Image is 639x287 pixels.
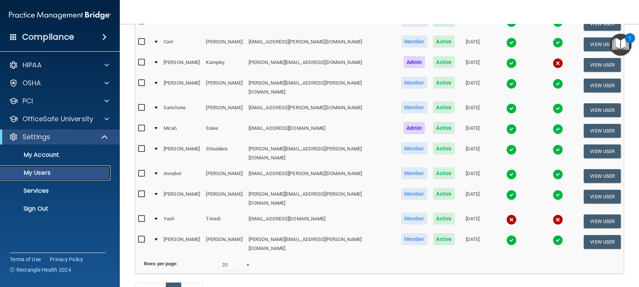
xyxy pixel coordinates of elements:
img: tick.e7d51cea.svg [506,79,517,89]
button: View User [584,79,621,92]
span: Member [401,77,427,89]
td: [PERSON_NAME][EMAIL_ADDRESS][DOMAIN_NAME] [246,55,398,75]
p: Settings [22,132,50,141]
img: tick.e7d51cea.svg [553,37,563,48]
img: tick.e7d51cea.svg [553,169,563,180]
h4: Compliance [22,32,74,42]
img: tick.e7d51cea.svg [553,103,563,114]
td: [PERSON_NAME][EMAIL_ADDRESS][PERSON_NAME][DOMAIN_NAME] [246,186,398,211]
img: tick.e7d51cea.svg [506,144,517,155]
span: Active [433,167,454,179]
td: Annabel [161,166,203,186]
p: HIPAA [22,61,42,70]
p: My Account [5,151,107,159]
td: [PERSON_NAME] [161,186,203,211]
a: Terms of Use [10,256,41,263]
button: Open Resource Center, 1 new notification [609,34,632,56]
td: [PERSON_NAME][EMAIL_ADDRESS][PERSON_NAME][DOMAIN_NAME] [246,232,398,256]
a: OfficeSafe University [9,115,109,123]
span: Active [433,36,454,48]
td: [DATE] [457,166,488,186]
td: [DATE] [457,13,488,34]
button: View User [584,190,621,204]
img: PMB logo [9,8,111,23]
button: View User [584,103,621,117]
button: View User [584,144,621,158]
span: Active [433,143,454,155]
td: [PERSON_NAME] [203,166,245,186]
td: [DATE] [457,211,488,232]
span: Member [401,101,427,113]
td: [EMAIL_ADDRESS][PERSON_NAME][DOMAIN_NAME] [246,100,398,120]
td: [DATE] [457,186,488,211]
td: Kampley [203,55,245,75]
td: [DATE] [457,55,488,75]
td: Corri [161,34,203,55]
img: tick.e7d51cea.svg [553,79,563,89]
span: Member [401,188,427,200]
button: View User [584,37,621,51]
button: View User [584,169,621,183]
td: [PERSON_NAME] [161,55,203,75]
td: [DATE] [457,120,488,141]
td: [DATE] [457,232,488,256]
td: Trivedi [203,211,245,232]
td: [DATE] [457,100,488,120]
td: Cambrie [161,13,203,34]
span: Active [433,101,454,113]
img: cross.ca9f0e7f.svg [553,58,563,68]
img: tick.e7d51cea.svg [506,235,517,245]
td: [PERSON_NAME] [203,100,245,120]
p: My Users [5,169,107,177]
span: Admin [404,56,425,68]
td: [EMAIL_ADDRESS][DOMAIN_NAME] [246,120,398,141]
img: cross.ca9f0e7f.svg [553,214,563,225]
td: Micah [161,120,203,141]
td: Darishone [161,100,203,120]
b: Rows per page: [144,261,177,266]
td: Shoulders [203,141,245,166]
td: Yash [161,211,203,232]
button: View User [584,124,621,138]
td: [PERSON_NAME] [203,13,245,34]
span: Active [433,213,454,225]
span: Admin [404,122,425,134]
img: tick.e7d51cea.svg [553,124,563,134]
img: tick.e7d51cea.svg [506,103,517,114]
span: Member [401,143,427,155]
td: [DATE] [457,34,488,55]
button: View User [584,58,621,72]
td: [PERSON_NAME] [161,75,203,100]
td: [DATE] [457,75,488,100]
td: [PERSON_NAME] [161,141,203,166]
td: [PERSON_NAME][EMAIL_ADDRESS][PERSON_NAME][DOMAIN_NAME] [246,141,398,166]
span: Member [401,167,427,179]
span: Active [433,122,454,134]
td: [DATE] [457,141,488,166]
span: Member [401,213,427,225]
span: Ⓒ Rectangle Health 2024 [10,266,71,274]
span: Member [401,233,427,245]
img: cross.ca9f0e7f.svg [506,214,517,225]
td: [PERSON_NAME] [161,232,203,256]
td: [PERSON_NAME] [203,186,245,211]
td: [PERSON_NAME] [203,232,245,256]
img: tick.e7d51cea.svg [506,124,517,134]
a: PCI [9,97,109,106]
span: Active [433,56,454,68]
button: View User [584,17,621,31]
span: Member [401,36,427,48]
td: Sales [203,120,245,141]
p: OSHA [22,79,41,88]
p: PCI [22,97,33,106]
img: tick.e7d51cea.svg [506,169,517,180]
iframe: Drift Widget Chat Controller [509,234,630,264]
span: Active [433,77,454,89]
td: [EMAIL_ADDRESS][PERSON_NAME][DOMAIN_NAME] [246,34,398,55]
a: HIPAA [9,61,109,70]
span: Active [433,233,454,245]
td: [EMAIL_ADDRESS][DOMAIN_NAME] [246,211,398,232]
td: [EMAIL_ADDRESS][PERSON_NAME][DOMAIN_NAME] [246,166,398,186]
td: [PERSON_NAME] [203,75,245,100]
img: tick.e7d51cea.svg [506,58,517,68]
